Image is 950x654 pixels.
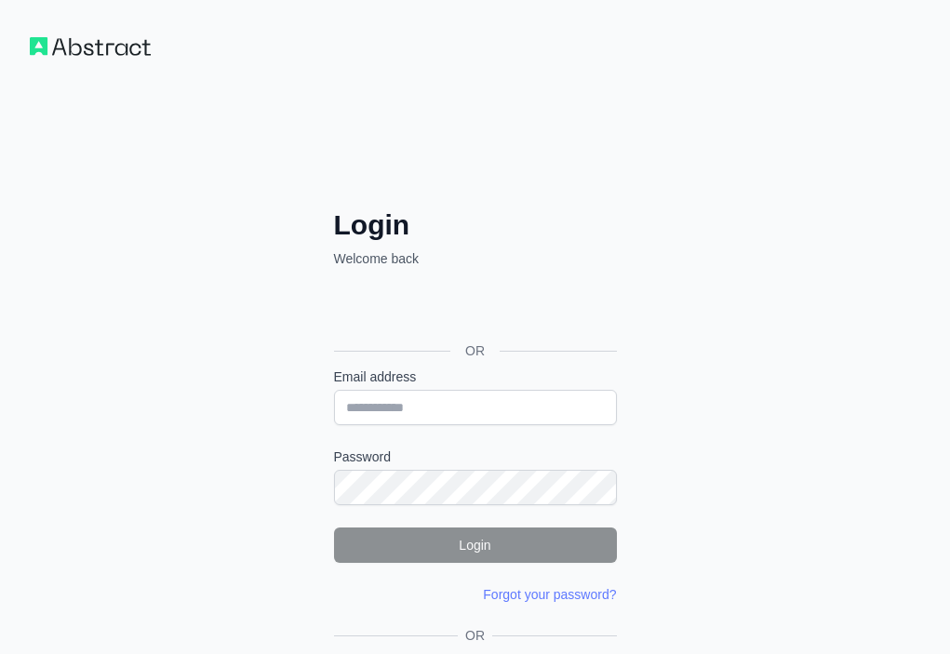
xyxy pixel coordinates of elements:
span: OR [450,341,500,360]
label: Email address [334,367,617,386]
button: Login [334,527,617,563]
p: Welcome back [334,249,617,268]
img: Workflow [30,37,151,56]
iframe: Przycisk Zaloguj się przez Google [325,288,622,329]
a: Forgot your password? [483,587,616,602]
span: OR [458,626,492,645]
h2: Login [334,208,617,242]
label: Password [334,447,617,466]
